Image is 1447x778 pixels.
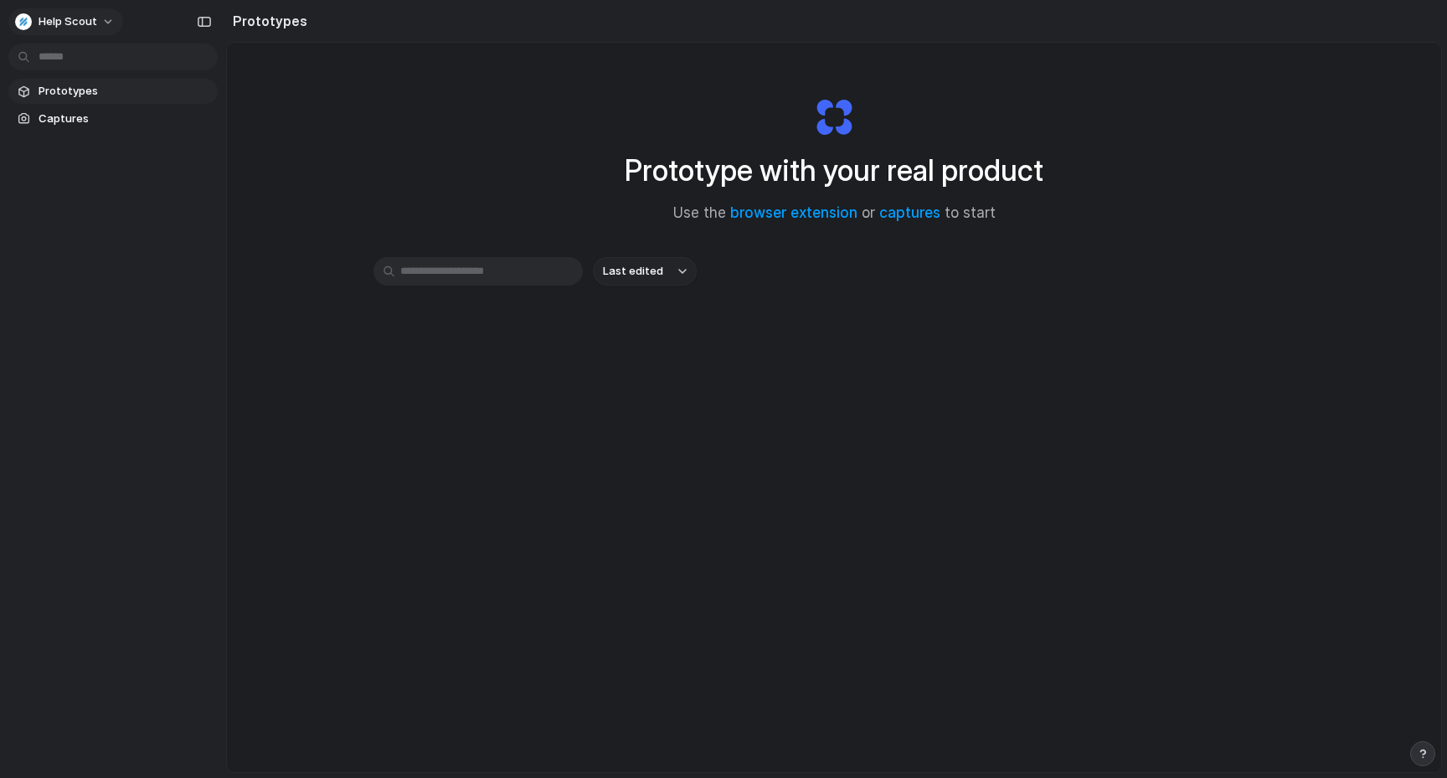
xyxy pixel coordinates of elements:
h2: Prototypes [226,11,307,31]
button: Help Scout [8,8,123,35]
a: Captures [8,106,218,131]
span: Last edited [603,263,663,280]
a: Prototypes [8,79,218,104]
span: Use the or to start [673,203,996,224]
span: Captures [39,111,211,127]
button: Last edited [593,257,697,286]
span: Prototypes [39,83,211,100]
a: captures [879,204,940,221]
a: browser extension [730,204,857,221]
h1: Prototype with your real product [625,148,1043,193]
span: Help Scout [39,13,97,30]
